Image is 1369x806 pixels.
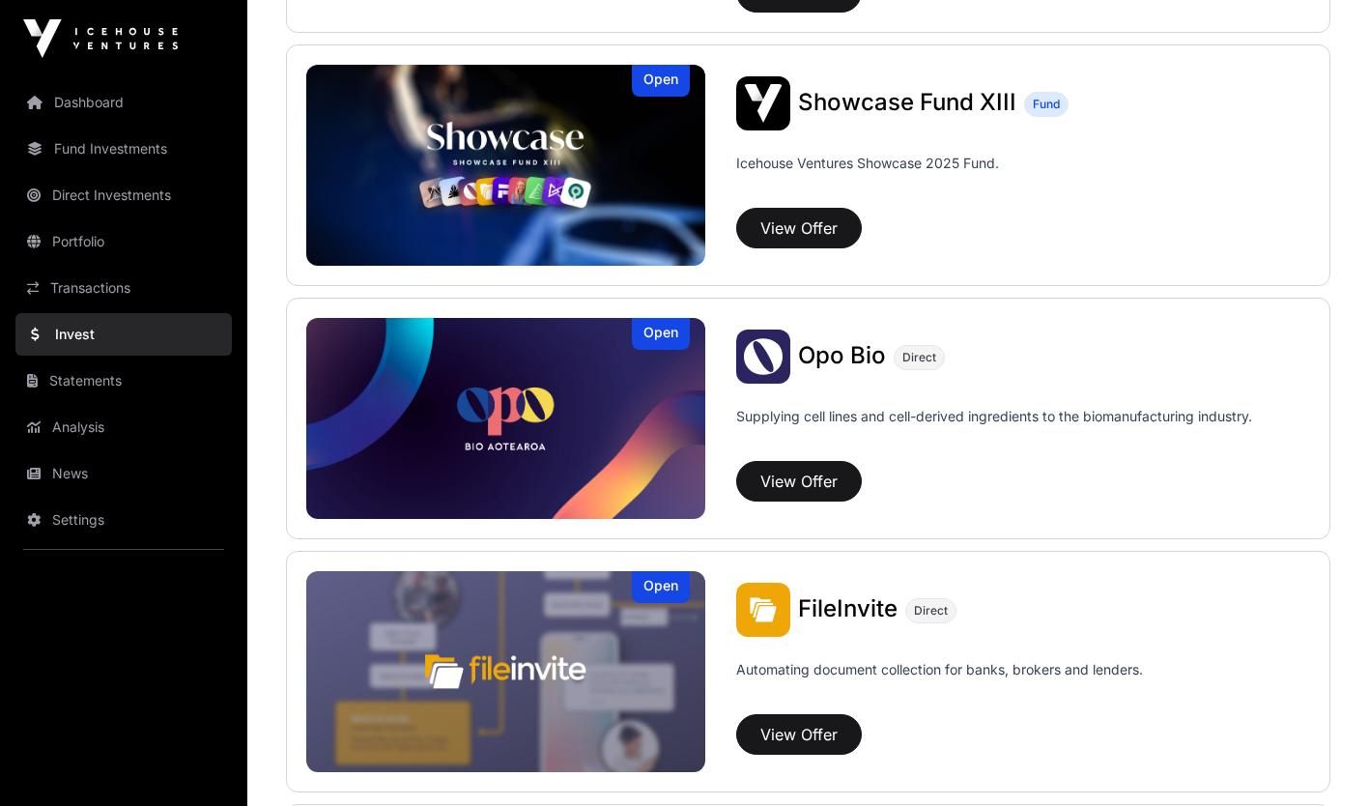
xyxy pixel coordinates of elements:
[1033,97,1060,112] span: Fund
[798,597,898,622] a: FileInvite
[632,318,690,350] div: Open
[736,407,1252,426] p: Supplying cell lines and cell-derived ingredients to the biomanufacturing industry.
[15,81,232,124] a: Dashboard
[15,452,232,495] a: News
[632,571,690,603] div: Open
[15,220,232,263] a: Portfolio
[914,603,948,619] span: Direct
[15,406,232,448] a: Analysis
[306,318,705,519] a: Opo BioOpen
[15,499,232,541] a: Settings
[15,174,232,216] a: Direct Investments
[736,461,862,502] button: View Offer
[798,88,1016,116] span: Showcase Fund XIII
[632,65,690,97] div: Open
[736,208,862,248] button: View Offer
[798,344,886,369] a: Opo Bio
[736,714,862,755] button: View Offer
[306,65,705,266] img: Showcase Fund XIII
[736,330,790,384] img: Opo Bio
[736,660,1143,706] p: Automating document collection for banks, brokers and lenders.
[15,267,232,309] a: Transactions
[1272,713,1369,806] iframe: Chat Widget
[306,318,705,519] img: Opo Bio
[736,76,790,130] img: Showcase Fund XIII
[798,341,886,369] span: Opo Bio
[306,65,705,266] a: Showcase Fund XIIIOpen
[902,350,936,365] span: Direct
[736,583,790,637] img: FileInvite
[306,571,705,772] a: FileInviteOpen
[798,91,1016,116] a: Showcase Fund XIII
[736,154,999,173] p: Icehouse Ventures Showcase 2025 Fund.
[306,571,705,772] img: FileInvite
[15,128,232,170] a: Fund Investments
[15,313,232,356] a: Invest
[15,360,232,402] a: Statements
[798,594,898,622] span: FileInvite
[23,19,178,58] img: Icehouse Ventures Logo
